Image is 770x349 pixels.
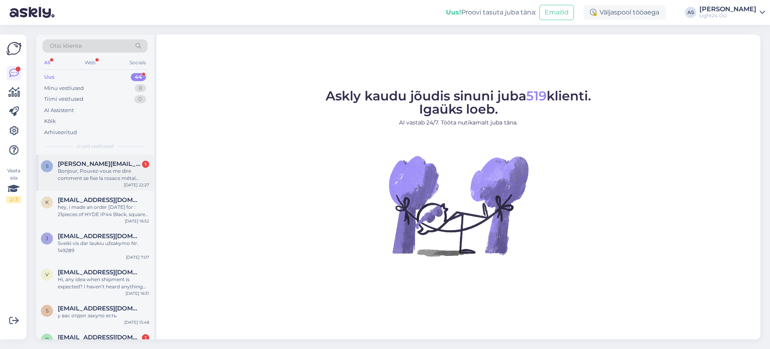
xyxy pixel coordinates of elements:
div: Tiimi vestlused [44,95,83,103]
div: [DATE] 16:52 [125,218,149,224]
span: vanheiningenruud@gmail.com [58,269,141,276]
span: ritvaleinonen@hotmail.com [58,334,141,341]
div: AI Assistent [44,106,74,114]
div: Bonjour, Pouvez-vous me dire comment se fixe la rosace métal BAZA/7? Pouvez-vous également me dir... [58,167,149,182]
div: Väljaspool tööaega [584,5,666,20]
div: All [43,57,52,68]
div: [DATE] 15:48 [124,319,149,325]
div: hey, i made an order [DATE] for : 21pieces of HYDE IP44 Black, square lamps We opened the package... [58,204,149,218]
div: Uus [44,73,55,81]
b: Uus! [446,8,461,16]
div: Sveiki vis dar laukiu užsakymo Nr. 149289 [58,240,149,254]
span: sylvie.chenavas@hotmail.fr [58,160,141,167]
div: Web [83,57,97,68]
div: 8 [135,84,146,92]
span: shahzoda@ovivoelektrik.com.tr [58,305,141,312]
div: [DATE] 7:07 [126,254,149,260]
div: AS [685,7,696,18]
span: Otsi kliente [50,42,82,50]
span: Uued vestlused [77,143,114,150]
img: Askly Logo [6,41,22,56]
div: [DATE] 16:31 [126,290,149,296]
div: Kõik [44,117,56,125]
a: [PERSON_NAME]Light24 OÜ [699,6,765,19]
div: Hi, any idea when shipment is expected? I haven’t heard anything yet. Commande n°149638] ([DATE])... [58,276,149,290]
div: у вас отдел закупо есть [58,312,149,319]
div: Arhiveeritud [44,129,77,137]
span: s [46,163,49,169]
span: r [45,337,49,343]
img: No Chat active [386,133,531,278]
div: Vaata siia [6,167,21,203]
span: Askly kaudu jõudis sinuni juba klienti. Igaüks loeb. [326,88,591,117]
div: 0 [134,95,146,103]
div: 1 [142,161,149,168]
span: 519 [526,88,547,104]
div: Proovi tasuta juba täna: [446,8,536,17]
span: v [45,271,49,278]
div: 2 / 3 [6,196,21,203]
div: [PERSON_NAME] [699,6,756,12]
span: justmisius@gmail.com [58,233,141,240]
div: 44 [131,73,146,81]
div: Light24 OÜ [699,12,756,19]
div: [DATE] 22:27 [124,182,149,188]
div: 1 [142,334,149,341]
div: Minu vestlused [44,84,84,92]
button: Emailid [539,5,574,20]
span: k [45,199,49,205]
div: Socials [128,57,148,68]
span: j [46,235,48,241]
span: s [46,308,49,314]
p: AI vastab 24/7. Tööta nutikamalt juba täna. [326,118,591,127]
span: kuninkaantie752@gmail.com [58,196,141,204]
